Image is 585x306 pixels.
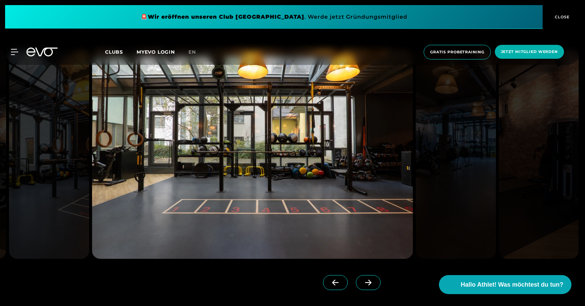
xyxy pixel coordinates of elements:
img: evofitness [92,50,413,259]
span: en [188,49,196,55]
img: evofitness [9,50,89,259]
img: evofitness [416,50,496,259]
a: Gratis Probetraining [422,45,493,59]
a: en [188,48,204,56]
span: Gratis Probetraining [430,49,484,55]
a: Jetzt Mitglied werden [493,45,566,59]
button: CLOSE [543,5,580,29]
a: MYEVO LOGIN [137,49,175,55]
img: evofitness [499,50,579,259]
a: Clubs [105,49,137,55]
span: Hallo Athlet! Was möchtest du tun? [461,280,563,289]
button: Hallo Athlet! Was möchtest du tun? [439,275,571,294]
span: Clubs [105,49,123,55]
span: CLOSE [553,14,570,20]
span: Jetzt Mitglied werden [501,49,558,55]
